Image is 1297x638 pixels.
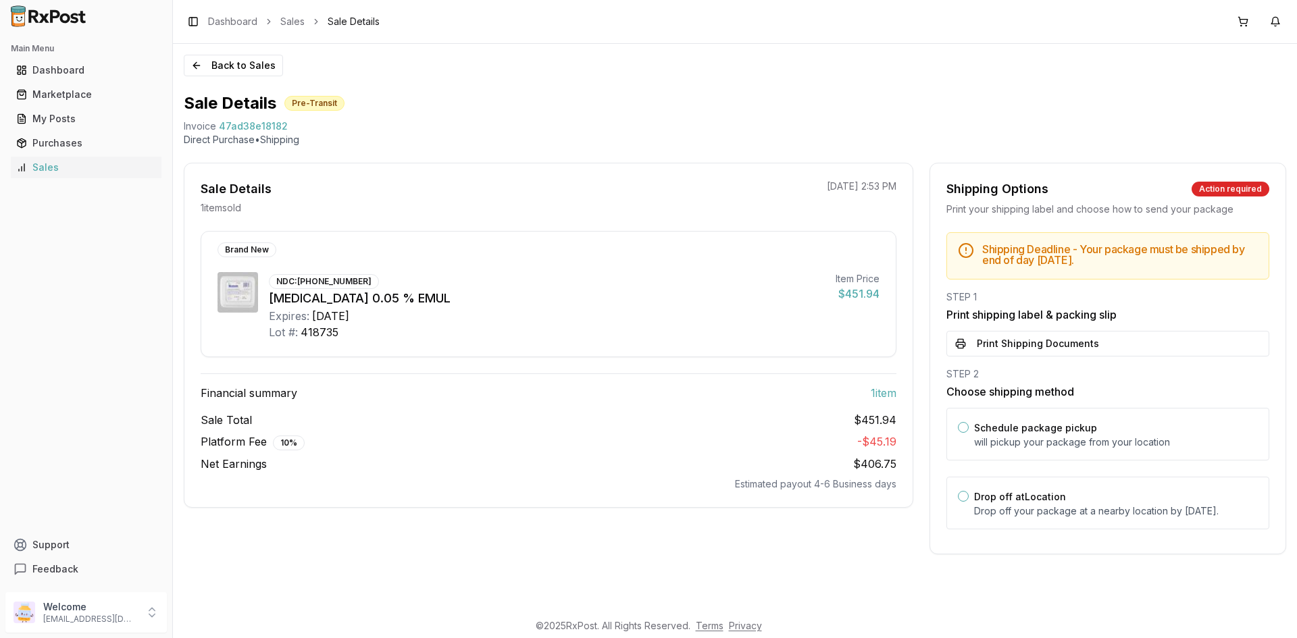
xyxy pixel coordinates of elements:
[269,274,379,289] div: NDC: [PHONE_NUMBER]
[853,457,896,471] span: $406.75
[5,157,167,178] button: Sales
[184,133,1286,147] p: Direct Purchase • Shipping
[16,63,156,77] div: Dashboard
[184,55,283,76] button: Back to Sales
[974,491,1066,502] label: Drop off at Location
[1192,182,1269,196] div: Action required
[184,92,276,114] h1: Sale Details
[5,557,167,581] button: Feedback
[946,331,1269,356] button: Print Shipping Documents
[5,59,167,81] button: Dashboard
[946,203,1269,216] div: Print your shipping label and choose how to send your package
[696,620,723,631] a: Terms
[729,620,762,631] a: Privacy
[946,307,1269,323] h3: Print shipping label & packing slip
[5,132,167,154] button: Purchases
[273,435,305,450] div: 10 %
[11,43,161,54] h2: Main Menu
[208,15,257,28] a: Dashboard
[312,308,349,324] div: [DATE]
[11,131,161,155] a: Purchases
[284,96,345,111] div: Pre-Transit
[11,82,161,107] a: Marketplace
[16,88,156,101] div: Marketplace
[328,15,380,28] span: Sale Details
[16,136,156,150] div: Purchases
[871,385,896,401] span: 1 item
[5,533,167,557] button: Support
[974,435,1258,449] p: will pickup your package from your location
[201,433,305,450] span: Platform Fee
[32,562,78,576] span: Feedback
[201,385,297,401] span: Financial summary
[218,242,276,257] div: Brand New
[5,5,92,27] img: RxPost Logo
[208,15,380,28] nav: breadcrumb
[16,112,156,126] div: My Posts
[5,108,167,130] button: My Posts
[5,84,167,105] button: Marketplace
[219,119,288,133] span: 47ad38e18182
[201,477,896,491] div: Estimated payout 4-6 Business days
[269,308,309,324] div: Expires:
[280,15,305,28] a: Sales
[43,614,137,624] p: [EMAIL_ADDRESS][DOMAIN_NAME]
[201,180,272,198] div: Sale Details
[201,412,252,428] span: Sale Total
[836,272,880,286] div: Item Price
[201,201,241,215] p: 1 item sold
[301,324,338,340] div: 418735
[827,180,896,193] p: [DATE] 2:53 PM
[218,272,258,313] img: Restasis 0.05 % EMUL
[946,383,1269,400] h3: Choose shipping method
[974,422,1097,433] label: Schedule package pickup
[14,602,35,623] img: User avatar
[43,600,137,614] p: Welcome
[982,244,1258,265] h5: Shipping Deadline - Your package must be shipped by end of day [DATE] .
[974,504,1258,518] p: Drop off your package at a nearby location by [DATE] .
[836,286,880,302] div: $451.94
[857,435,896,448] span: - $45.19
[946,367,1269,381] div: STEP 2
[11,155,161,180] a: Sales
[854,412,896,428] span: $451.94
[269,324,298,340] div: Lot #:
[11,58,161,82] a: Dashboard
[201,456,267,472] span: Net Earnings
[269,289,825,308] div: [MEDICAL_DATA] 0.05 % EMUL
[184,119,216,133] div: Invoice
[11,107,161,131] a: My Posts
[946,290,1269,304] div: STEP 1
[946,180,1048,198] div: Shipping Options
[16,161,156,174] div: Sales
